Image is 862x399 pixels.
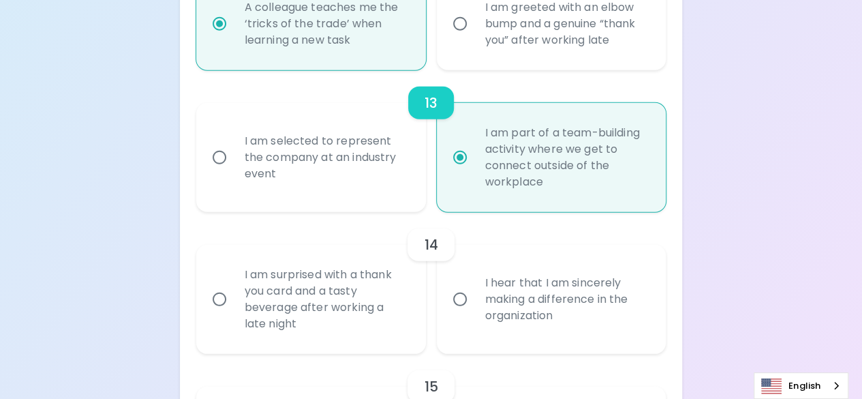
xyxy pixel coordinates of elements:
div: I am part of a team-building activity where we get to connect outside of the workplace [474,108,659,207]
h6: 15 [424,376,437,398]
h6: 14 [424,234,437,256]
div: I am surprised with a thank you card and a tasty beverage after working a late night [234,250,418,349]
aside: Language selected: English [754,372,848,399]
div: choice-group-check [196,70,666,212]
div: I hear that I am sincerely making a difference in the organization [474,258,659,340]
h6: 13 [425,92,437,114]
div: choice-group-check [196,212,666,354]
div: Language [754,372,848,399]
a: English [754,373,848,398]
div: I am selected to represent the company at an industry event [234,117,418,198]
